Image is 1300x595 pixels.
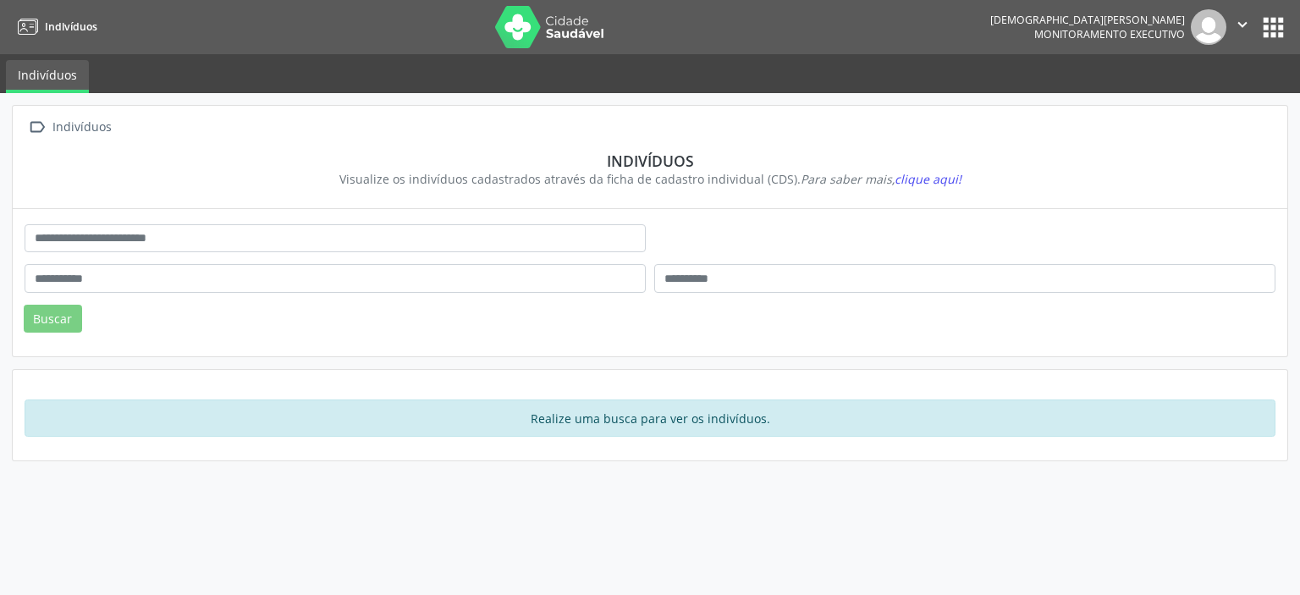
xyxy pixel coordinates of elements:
span: Monitoramento Executivo [1034,27,1185,41]
span: clique aqui! [895,171,961,187]
div: Indivíduos [49,115,114,140]
button: apps [1259,13,1288,42]
div: Realize uma busca para ver os indivíduos. [25,399,1275,437]
span: Indivíduos [45,19,97,34]
i:  [1233,15,1252,34]
i: Para saber mais, [801,171,961,187]
a: Indivíduos [6,60,89,93]
div: [DEMOGRAPHIC_DATA][PERSON_NAME] [990,13,1185,27]
button:  [1226,9,1259,45]
div: Indivíduos [36,152,1264,170]
button: Buscar [24,305,82,333]
div: Visualize os indivíduos cadastrados através da ficha de cadastro individual (CDS). [36,170,1264,188]
a: Indivíduos [12,13,97,41]
img: img [1191,9,1226,45]
a:  Indivíduos [25,115,114,140]
i:  [25,115,49,140]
